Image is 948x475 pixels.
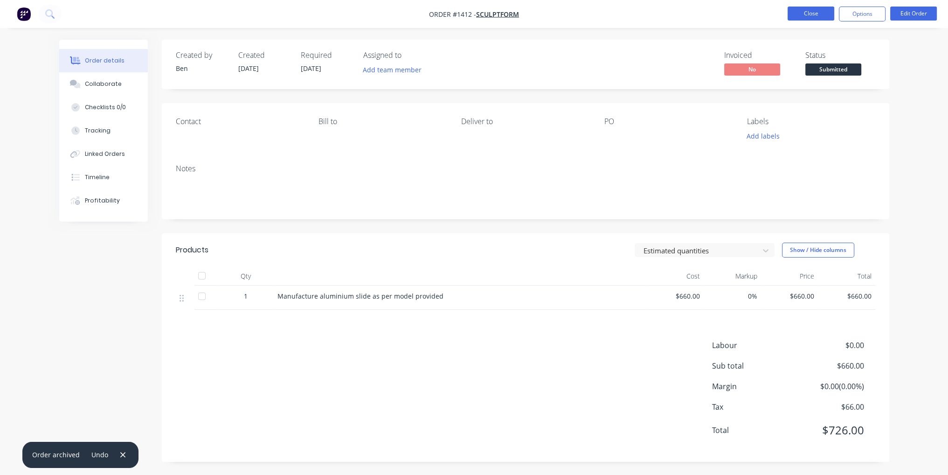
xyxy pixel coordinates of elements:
div: Products [176,244,208,256]
span: $0.00 ( 0.00 %) [795,381,864,392]
span: Order #1412 - [429,10,476,19]
button: Add team member [363,63,427,76]
span: Tax [712,401,795,412]
div: Price [761,267,818,286]
div: Labels [747,117,875,126]
div: Qty [218,267,274,286]
button: Checklists 0/0 [59,96,148,119]
span: $660.00 [795,360,864,371]
div: Bill to [318,117,446,126]
button: Linked Orders [59,142,148,166]
span: Sub total [712,360,795,371]
span: $726.00 [795,422,864,439]
button: Order details [59,49,148,72]
span: $660.00 [765,291,815,301]
div: Order details [85,56,125,65]
span: 0% [707,291,757,301]
div: Total [818,267,875,286]
div: Contact [176,117,304,126]
div: Created [238,51,290,60]
button: Collaborate [59,72,148,96]
button: Close [788,7,834,21]
button: Options [839,7,886,21]
div: Collaborate [85,80,122,88]
span: Total [712,425,795,436]
button: Submitted [805,63,861,77]
button: Show / Hide columns [782,243,854,258]
div: Cost [647,267,704,286]
span: [DATE] [238,64,259,73]
div: Tracking [85,126,111,135]
div: Status [805,51,875,60]
span: Labour [712,340,795,351]
div: Assigned to [363,51,457,60]
span: Manufacture aluminium slide as per model provided [277,292,443,300]
span: $66.00 [795,401,864,412]
button: Undo [87,448,113,461]
div: Timeline [85,173,110,182]
span: $660.00 [822,291,872,301]
span: 1 [244,291,248,301]
div: Deliver to [461,117,589,126]
div: Checklists 0/0 [85,103,126,112]
div: Notes [176,164,875,173]
span: $0.00 [795,340,864,351]
span: $660.00 [650,291,700,301]
div: Markup [704,267,761,286]
button: Profitability [59,189,148,212]
a: Sculptform [476,10,519,19]
button: Add team member [358,63,426,76]
span: No [724,63,780,75]
div: Created by [176,51,227,60]
span: [DATE] [301,64,321,73]
img: Factory [17,7,31,21]
button: Edit Order [890,7,937,21]
div: Invoiced [724,51,794,60]
div: Ben [176,63,227,73]
button: Add labels [742,130,785,142]
button: Tracking [59,119,148,142]
div: PO [604,117,732,126]
div: Order archived [32,450,80,460]
span: Margin [712,381,795,392]
span: Submitted [805,63,861,75]
div: Required [301,51,352,60]
button: Timeline [59,166,148,189]
div: Profitability [85,196,120,205]
div: Linked Orders [85,150,125,158]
